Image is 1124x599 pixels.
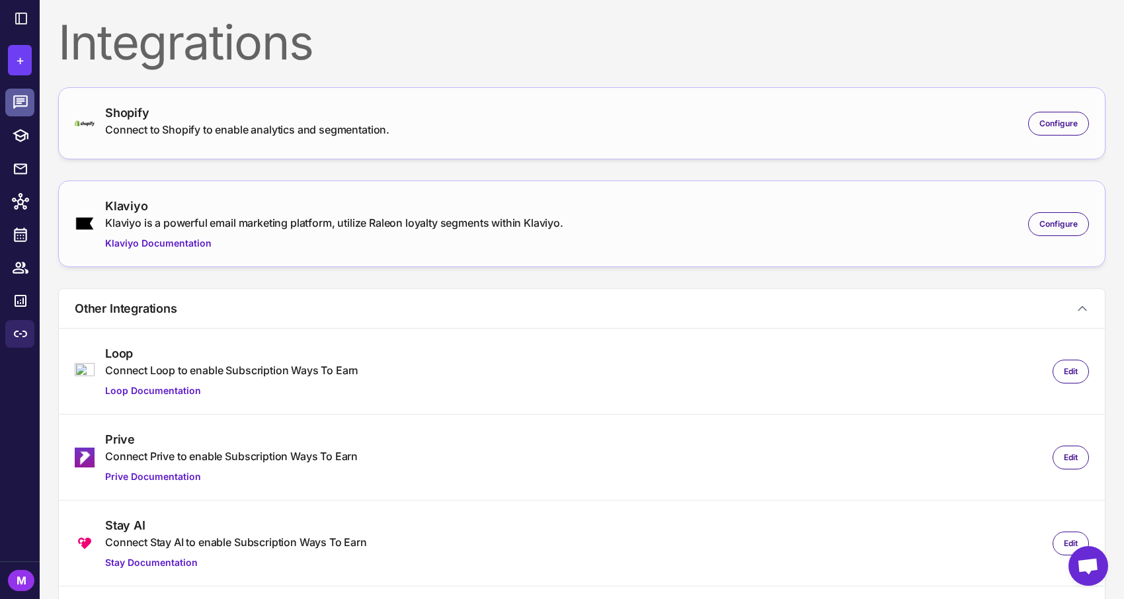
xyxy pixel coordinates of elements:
[105,104,389,122] div: Shopify
[1039,218,1078,230] span: Configure
[75,363,95,380] img: loop.svg
[105,215,563,231] div: Klaviyo is a powerful email marketing platform, utilize Raleon loyalty segments within Klaviyo.
[105,344,358,362] div: Loop
[59,289,1105,328] button: Other Integrations
[75,448,95,467] img: 62618a9a8aa15bed70ffc851_prive-favicon.png
[105,534,367,550] div: Connect Stay AI to enable Subscription Ways To Earn
[105,122,389,138] div: Connect to Shopify to enable analytics and segmentation.
[105,197,563,215] div: Klaviyo
[105,430,358,448] div: Prive
[105,362,358,378] div: Connect Loop to enable Subscription Ways To Earn
[75,120,95,126] img: shopify-logo-primary-logo-456baa801ee66a0a435671082365958316831c9960c480451dd0330bcdae304f.svg
[1064,366,1078,378] span: Edit
[75,534,95,553] img: Stay-logo.svg
[105,448,358,464] div: Connect Prive to enable Subscription Ways To Earn
[105,383,358,398] a: Loop Documentation
[1068,546,1108,586] a: Open chat
[1064,452,1078,463] span: Edit
[16,50,24,70] span: +
[1039,118,1078,130] span: Configure
[58,19,1105,66] div: Integrations
[105,236,563,251] a: Klaviyo Documentation
[8,45,32,75] button: +
[105,469,358,484] a: Prive Documentation
[75,216,95,231] img: klaviyo.png
[8,570,34,591] div: M
[75,299,177,317] h3: Other Integrations
[105,516,367,534] div: Stay AI
[105,555,367,570] a: Stay Documentation
[1064,538,1078,549] span: Edit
